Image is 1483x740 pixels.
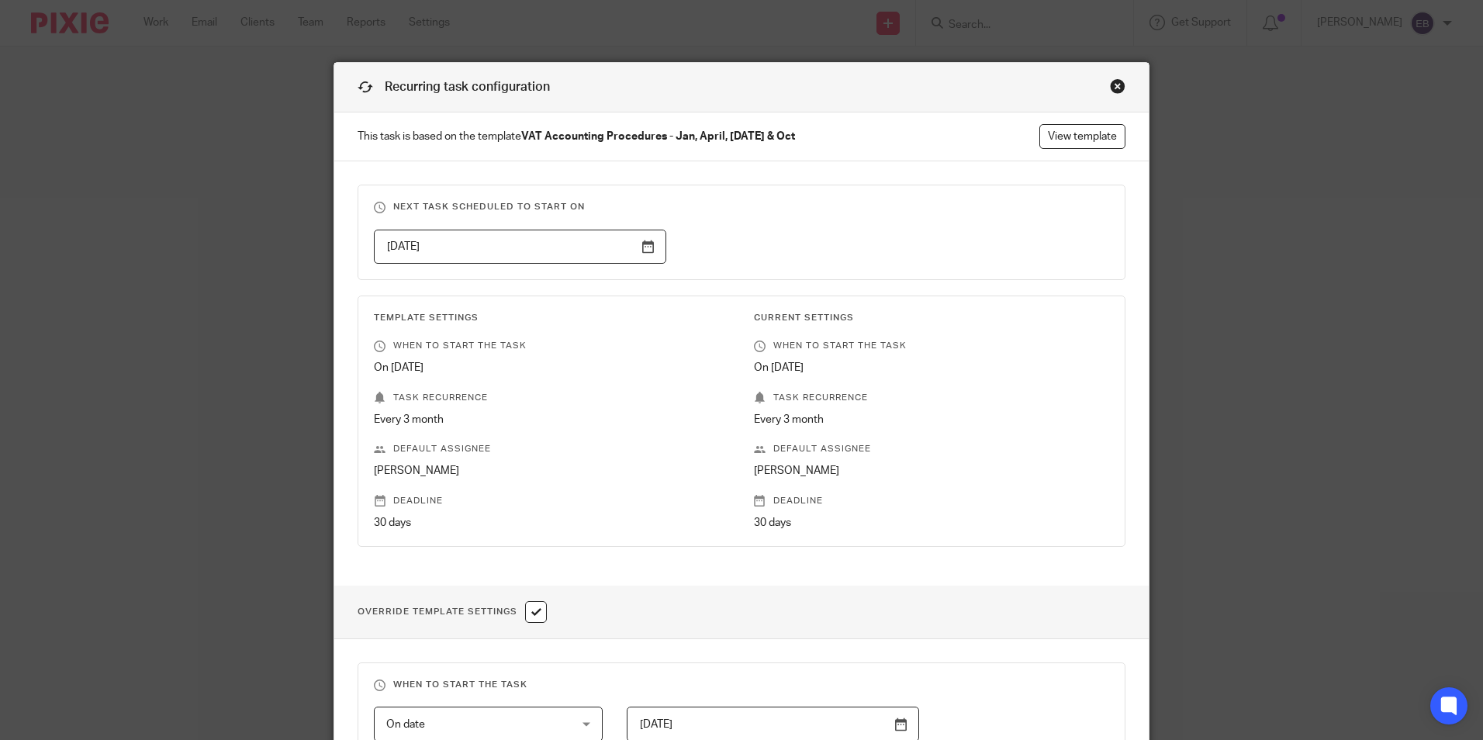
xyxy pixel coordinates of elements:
span: On date [386,719,425,730]
h3: When to start the task [374,679,1109,691]
p: [PERSON_NAME] [374,463,729,479]
p: Every 3 month [374,412,729,427]
p: Deadline [374,495,729,507]
p: Task recurrence [374,392,729,404]
h3: Next task scheduled to start on [374,201,1109,213]
p: Every 3 month [754,412,1109,427]
p: [PERSON_NAME] [754,463,1109,479]
h1: Override Template Settings [358,601,547,623]
h3: Current Settings [754,312,1109,324]
h3: Template Settings [374,312,729,324]
p: When to start the task [374,340,729,352]
p: Default assignee [754,443,1109,455]
span: This task is based on the template [358,129,795,144]
p: Deadline [754,495,1109,507]
p: Default assignee [374,443,729,455]
p: 30 days [754,515,1109,531]
p: When to start the task [754,340,1109,352]
div: Close this dialog window [1110,78,1125,94]
p: 30 days [374,515,729,531]
a: View template [1039,124,1125,149]
strong: VAT Accounting Procedures - Jan, April, [DATE] & Oct [521,131,795,142]
p: Task recurrence [754,392,1109,404]
p: On [DATE] [374,360,729,375]
p: On [DATE] [754,360,1109,375]
h1: Recurring task configuration [358,78,550,96]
